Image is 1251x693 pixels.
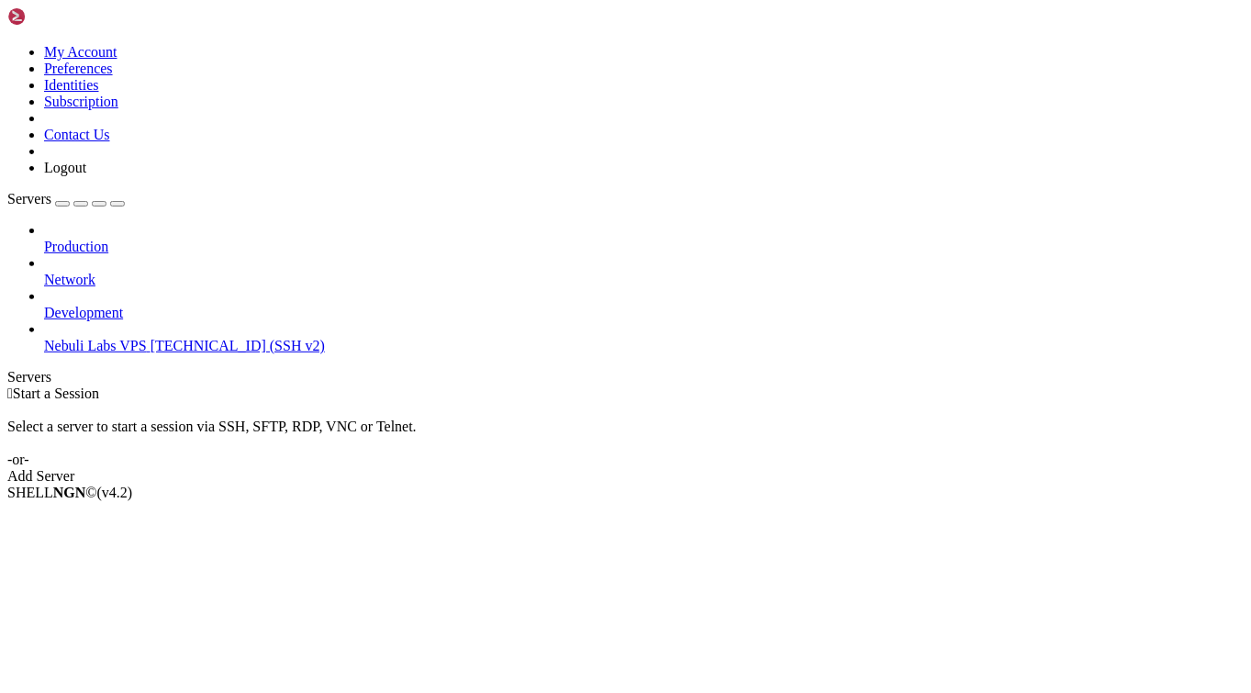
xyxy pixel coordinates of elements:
a: Identities [44,77,99,93]
li: Production [44,222,1244,255]
a: Production [44,239,1244,255]
li: Development [44,288,1244,321]
span: [TECHNICAL_ID] (SSH v2) [151,338,325,353]
span: Start a Session [13,386,99,401]
a: Network [44,272,1244,288]
a: Subscription [44,94,118,109]
img: Shellngn [7,7,113,26]
span:  [7,386,13,401]
a: Contact Us [44,127,110,142]
b: NGN [53,485,86,500]
div: Servers [7,369,1244,386]
li: Nebuli Labs VPS [TECHNICAL_ID] (SSH v2) [44,321,1244,354]
span: Network [44,272,95,287]
span: Production [44,239,108,254]
div: Add Server [7,468,1244,485]
span: SHELL © [7,485,132,500]
a: Development [44,305,1244,321]
div: Select a server to start a session via SSH, SFTP, RDP, VNC or Telnet. -or- [7,402,1244,468]
a: Nebuli Labs VPS [TECHNICAL_ID] (SSH v2) [44,338,1244,354]
span: Development [44,305,123,320]
a: My Account [44,44,117,60]
a: Preferences [44,61,113,76]
span: Nebuli Labs VPS [44,338,147,353]
a: Logout [44,160,86,175]
a: Servers [7,191,125,207]
span: 4.2.0 [97,485,133,500]
li: Network [44,255,1244,288]
span: Servers [7,191,51,207]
